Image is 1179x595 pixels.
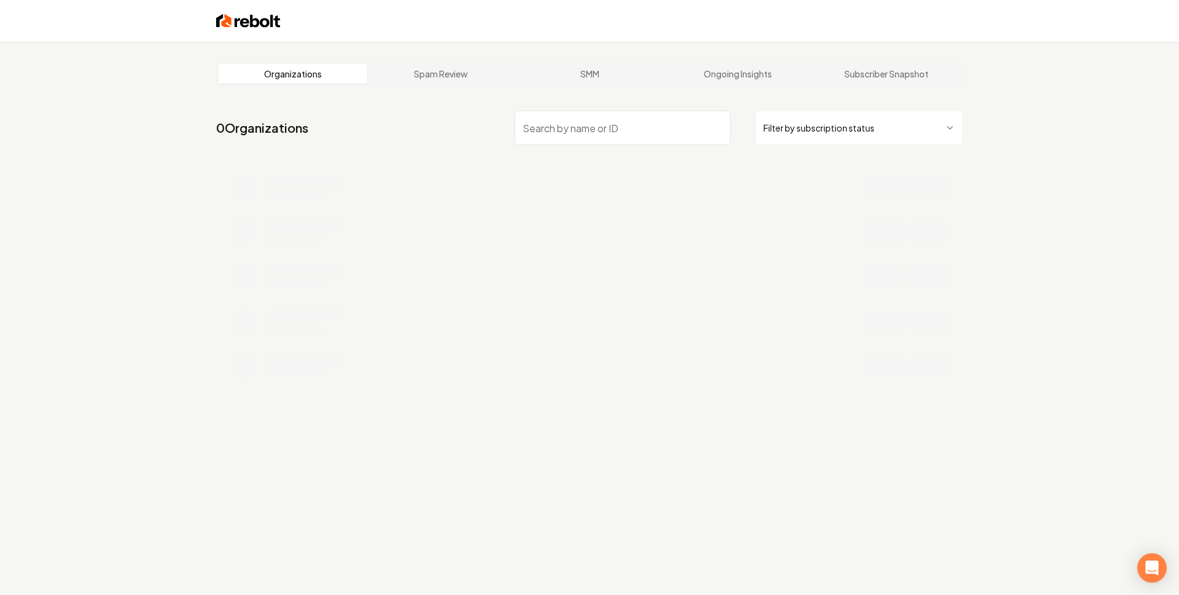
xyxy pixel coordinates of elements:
[812,64,960,84] a: Subscriber Snapshot
[1137,553,1167,583] div: Open Intercom Messenger
[216,12,281,30] img: Rebolt Logo
[219,64,367,84] a: Organizations
[515,64,664,84] a: SMM
[664,64,812,84] a: Ongoing Insights
[216,119,308,136] a: 0Organizations
[515,111,731,145] input: Search by name or ID
[367,64,516,84] a: Spam Review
